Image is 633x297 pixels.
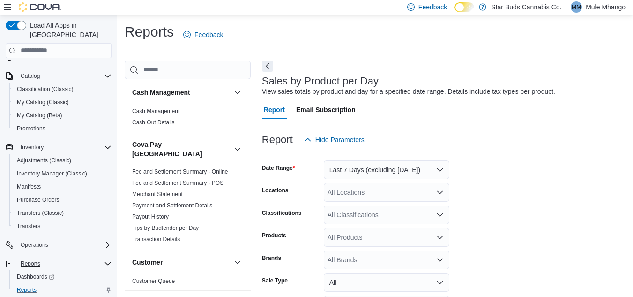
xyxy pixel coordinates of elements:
[262,254,281,262] label: Brands
[9,193,115,206] button: Purchase Orders
[491,1,561,13] p: Star Buds Cannabis Co.
[13,168,91,179] a: Inventory Manager (Classic)
[132,225,199,231] a: Tips by Budtender per Day
[9,180,115,193] button: Manifests
[232,87,243,98] button: Cash Management
[125,166,251,249] div: Cova Pay [GEOGRAPHIC_DATA]
[572,1,581,13] span: MM
[132,202,212,209] a: Payment and Settlement Details
[262,232,286,239] label: Products
[17,170,87,177] span: Inventory Manager (Classic)
[13,110,66,121] a: My Catalog (Beta)
[262,164,295,172] label: Date Range
[21,241,48,249] span: Operations
[17,99,69,106] span: My Catalog (Classic)
[132,108,179,114] a: Cash Management
[132,258,230,267] button: Customer
[454,2,474,12] input: Dark Mode
[418,2,447,12] span: Feedback
[262,87,555,97] div: View sales totals by product and day for a specified date range. Details include tax types per pr...
[9,206,115,220] button: Transfers (Classic)
[17,286,37,294] span: Reports
[13,181,45,192] a: Manifests
[17,157,71,164] span: Adjustments (Classic)
[17,209,64,217] span: Transfers (Classic)
[13,221,44,232] a: Transfers
[17,183,41,190] span: Manifests
[300,130,368,149] button: Hide Parameters
[586,1,626,13] p: Mule Mhango
[262,187,289,194] label: Locations
[324,160,449,179] button: Last 7 Days (excluding [DATE])
[179,25,227,44] a: Feedback
[17,125,45,132] span: Promotions
[13,194,63,206] a: Purchase Orders
[132,180,223,186] a: Fee and Settlement Summary - POS
[13,123,49,134] a: Promotions
[13,84,112,95] span: Classification (Classic)
[9,167,115,180] button: Inventory Manager (Classic)
[9,283,115,297] button: Reports
[262,76,379,87] h3: Sales by Product per Day
[132,258,163,267] h3: Customer
[132,213,169,220] a: Payout History
[13,110,112,121] span: My Catalog (Beta)
[2,238,115,251] button: Operations
[21,144,44,151] span: Inventory
[13,207,112,219] span: Transfers (Classic)
[9,270,115,283] a: Dashboards
[17,196,60,204] span: Purchase Orders
[13,221,112,232] span: Transfers
[262,209,302,217] label: Classifications
[17,239,52,251] button: Operations
[264,100,285,119] span: Report
[132,140,230,159] h3: Cova Pay [GEOGRAPHIC_DATA]
[9,83,115,96] button: Classification (Classic)
[13,97,112,108] span: My Catalog (Classic)
[13,181,112,192] span: Manifests
[2,141,115,154] button: Inventory
[13,84,77,95] a: Classification (Classic)
[13,123,112,134] span: Promotions
[315,135,365,145] span: Hide Parameters
[13,97,73,108] a: My Catalog (Classic)
[132,236,180,243] span: Transaction Details
[9,122,115,135] button: Promotions
[125,23,174,41] h1: Reports
[17,239,112,251] span: Operations
[132,119,175,126] a: Cash Out Details
[9,220,115,233] button: Transfers
[566,1,567,13] p: |
[17,70,112,82] span: Catalog
[454,12,455,13] span: Dark Mode
[232,144,243,155] button: Cova Pay [GEOGRAPHIC_DATA]
[132,107,179,115] span: Cash Management
[262,61,273,72] button: Next
[13,284,40,296] a: Reports
[13,207,67,219] a: Transfers (Classic)
[132,168,228,175] a: Fee and Settlement Summary - Online
[26,21,112,39] span: Load All Apps in [GEOGRAPHIC_DATA]
[132,236,180,243] a: Transaction Details
[436,256,444,264] button: Open list of options
[232,257,243,268] button: Customer
[17,142,47,153] button: Inventory
[13,155,75,166] a: Adjustments (Classic)
[132,202,212,209] span: Payment and Settlement Details
[125,106,251,132] div: Cash Management
[262,277,288,284] label: Sale Type
[125,275,251,290] div: Customer
[132,278,175,284] a: Customer Queue
[17,273,54,281] span: Dashboards
[262,134,293,145] h3: Report
[296,100,356,119] span: Email Subscription
[21,72,40,80] span: Catalog
[2,69,115,83] button: Catalog
[17,70,44,82] button: Catalog
[13,271,58,282] a: Dashboards
[21,260,40,267] span: Reports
